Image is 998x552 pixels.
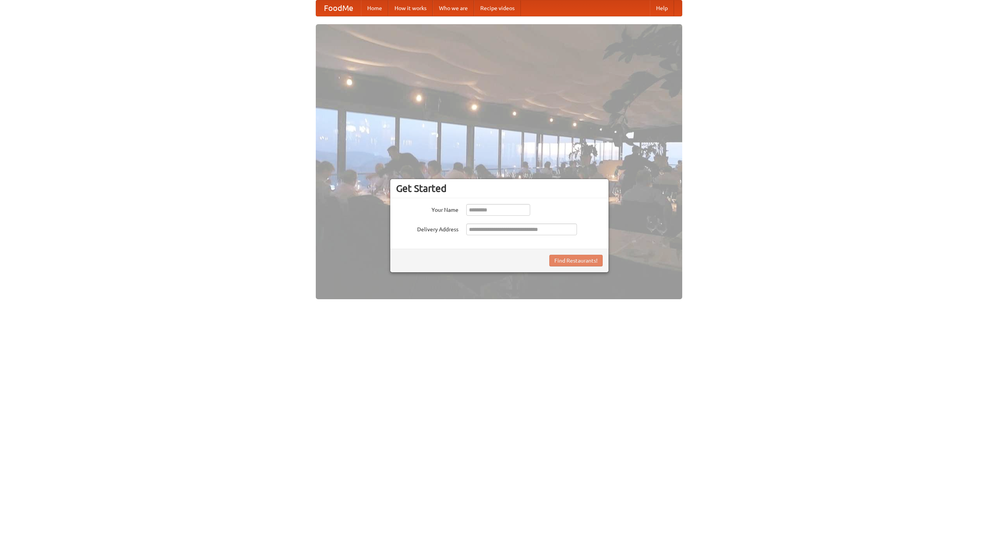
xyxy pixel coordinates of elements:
a: Help [650,0,674,16]
h3: Get Started [396,183,603,194]
a: FoodMe [316,0,361,16]
label: Your Name [396,204,458,214]
a: Home [361,0,388,16]
a: Who we are [433,0,474,16]
a: Recipe videos [474,0,521,16]
button: Find Restaurants! [549,255,603,266]
a: How it works [388,0,433,16]
label: Delivery Address [396,224,458,233]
